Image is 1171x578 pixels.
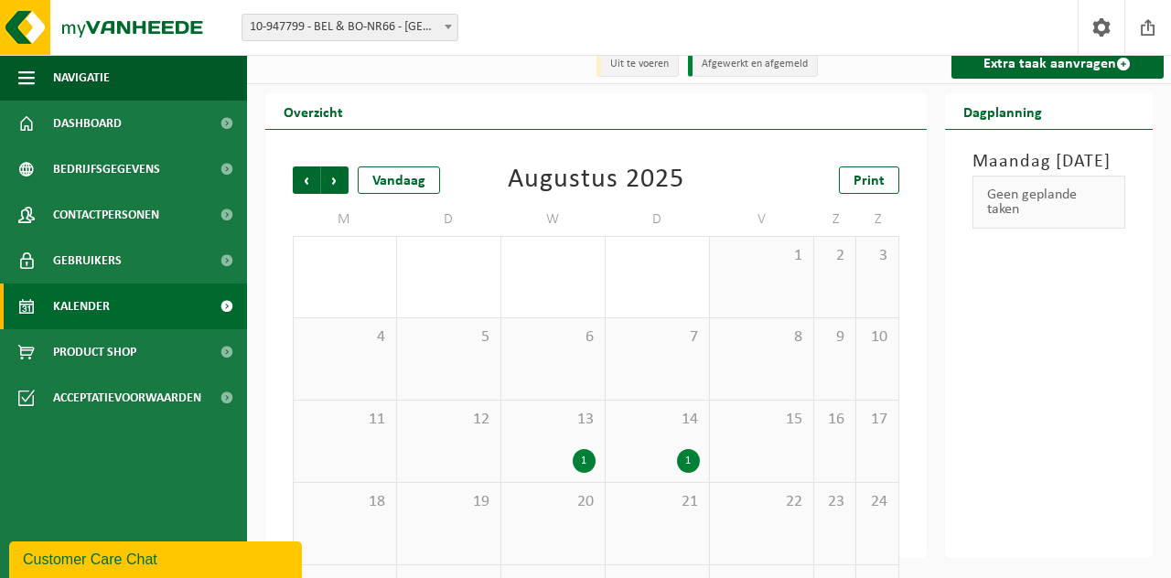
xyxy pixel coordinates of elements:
span: 1 [719,246,804,266]
span: 20 [510,492,596,512]
td: Z [814,203,856,236]
td: V [710,203,814,236]
span: 8 [719,327,804,348]
td: D [606,203,710,236]
span: 7 [615,327,700,348]
span: 23 [823,492,846,512]
div: Augustus 2025 [508,166,684,194]
span: Navigatie [53,55,110,101]
span: 19 [406,492,491,512]
td: Z [856,203,898,236]
li: Uit te voeren [596,52,679,77]
span: 10-947799 - BEL & BO-NR66 - DILBEEK [242,14,458,41]
span: 12 [406,410,491,430]
a: Extra taak aanvragen [951,49,1165,79]
span: Dashboard [53,101,122,146]
h3: Maandag [DATE] [972,148,1126,176]
span: 9 [823,327,846,348]
span: Gebruikers [53,238,122,284]
span: 2 [823,246,846,266]
span: 17 [865,410,888,430]
div: 1 [573,449,596,473]
span: 16 [823,410,846,430]
span: 5 [406,327,491,348]
a: Print [839,166,899,194]
li: Afgewerkt en afgemeld [688,52,818,77]
span: Volgende [321,166,349,194]
span: 21 [615,492,700,512]
span: 6 [510,327,596,348]
span: 3 [865,246,888,266]
span: Vorige [293,166,320,194]
span: 13 [510,410,596,430]
span: 10 [865,327,888,348]
td: W [501,203,606,236]
td: M [293,203,397,236]
span: 11 [303,410,387,430]
h2: Overzicht [265,93,361,129]
span: 18 [303,492,387,512]
span: 24 [865,492,888,512]
iframe: chat widget [9,538,306,578]
span: 4 [303,327,387,348]
div: Geen geplande taken [972,176,1126,229]
h2: Dagplanning [945,93,1060,129]
span: 10-947799 - BEL & BO-NR66 - DILBEEK [242,15,457,40]
span: Acceptatievoorwaarden [53,375,201,421]
span: 14 [615,410,700,430]
span: Product Shop [53,329,136,375]
div: 1 [677,449,700,473]
span: Print [854,174,885,188]
span: 15 [719,410,804,430]
span: 22 [719,492,804,512]
span: Bedrijfsgegevens [53,146,160,192]
td: D [397,203,501,236]
span: Kalender [53,284,110,329]
div: Vandaag [358,166,440,194]
span: Contactpersonen [53,192,159,238]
